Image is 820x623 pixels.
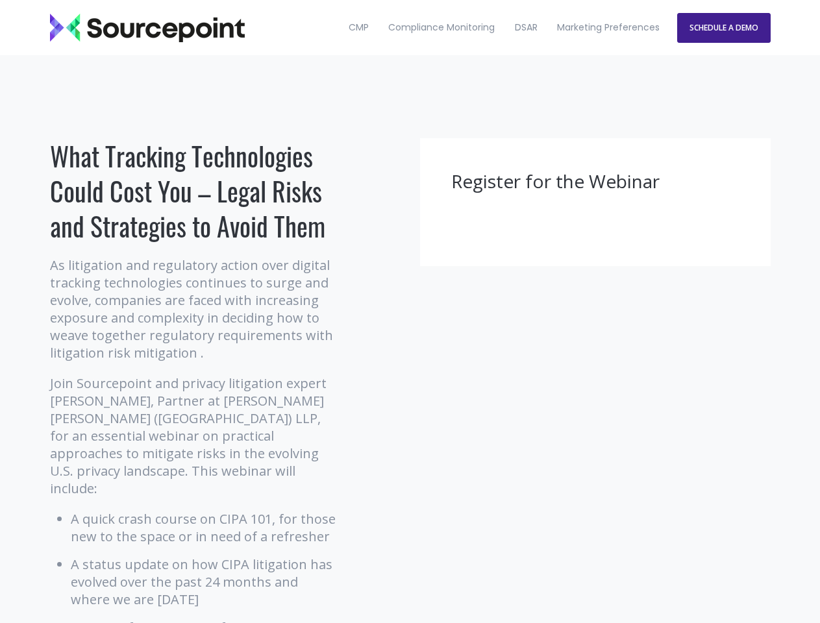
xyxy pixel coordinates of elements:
[71,510,339,545] li: A quick crash course on CIPA 101, for those new to the space or in need of a refresher
[71,556,339,608] li: A status update on how CIPA litigation has evolved over the past 24 months and where we are [DATE]
[451,169,739,194] h3: Register for the Webinar
[50,256,339,361] p: As litigation and regulatory action over digital tracking technologies continues to surge and evo...
[677,13,771,43] a: SCHEDULE A DEMO
[50,14,245,42] img: Sourcepoint_logo_black_transparent (2)-2
[50,138,339,243] h1: What Tracking Technologies Could Cost You – Legal Risks and Strategies to Avoid Them
[50,374,339,497] p: Join Sourcepoint and privacy litigation expert [PERSON_NAME], Partner at [PERSON_NAME] [PERSON_NA...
